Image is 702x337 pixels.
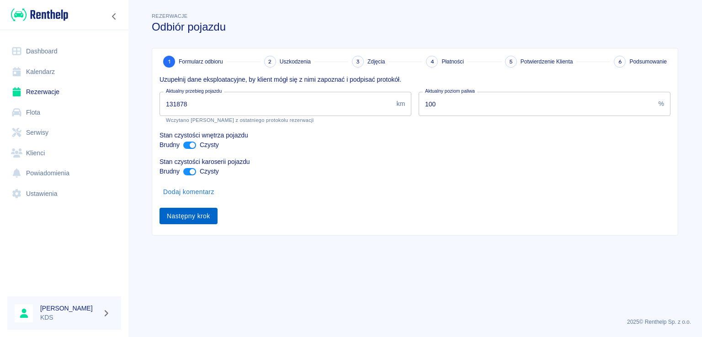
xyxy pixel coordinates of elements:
p: Czysty [200,167,219,176]
p: Brudny [160,140,180,150]
span: Potwierdzenie Klienta [521,58,573,66]
span: 5 [509,57,513,67]
a: Klienci [7,143,121,163]
a: Kalendarz [7,62,121,82]
button: Następny krok [160,208,218,225]
span: Rezerwacje [152,13,187,19]
button: Zwiń nawigację [107,11,121,22]
span: Formularz odbioru [179,58,223,66]
button: Dodaj komentarz [160,184,218,200]
a: Powiadomienia [7,163,121,184]
a: Flota [7,102,121,123]
span: Podsumowanie [629,58,667,66]
p: km [396,99,405,109]
h6: [PERSON_NAME] [40,304,99,313]
p: 2025 © Renthelp Sp. z o.o. [139,318,691,326]
h3: Odbiór pojazdu [152,21,678,33]
p: Wczytano [PERSON_NAME] z ostatniego protokołu rezerwacji [166,117,405,123]
a: Serwisy [7,122,121,143]
a: Dashboard [7,41,121,62]
p: Brudny [160,167,180,176]
label: Aktualny przebieg pojazdu [166,88,222,95]
span: Płatności [441,58,463,66]
span: Uszkodzenia [280,58,311,66]
p: KDS [40,313,99,322]
span: Zdjęcia [367,58,385,66]
img: Renthelp logo [11,7,68,22]
span: 4 [431,57,434,67]
span: 1 [168,57,170,67]
span: 6 [618,57,622,67]
a: Ustawienia [7,184,121,204]
p: Stan czystości karoserii pojazdu [160,157,670,167]
p: Czysty [200,140,219,150]
p: Stan czystości wnętrza pojazdu [160,131,670,140]
label: Aktualny poziom paliwa [425,88,475,95]
a: Rezerwacje [7,82,121,102]
span: 2 [268,57,271,67]
p: % [659,99,664,109]
p: Uzupełnij dane eksploatacyjne, by klient mógł się z nimi zapoznać i podpisać protokół. [160,75,670,84]
span: 3 [356,57,360,67]
a: Renthelp logo [7,7,68,22]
